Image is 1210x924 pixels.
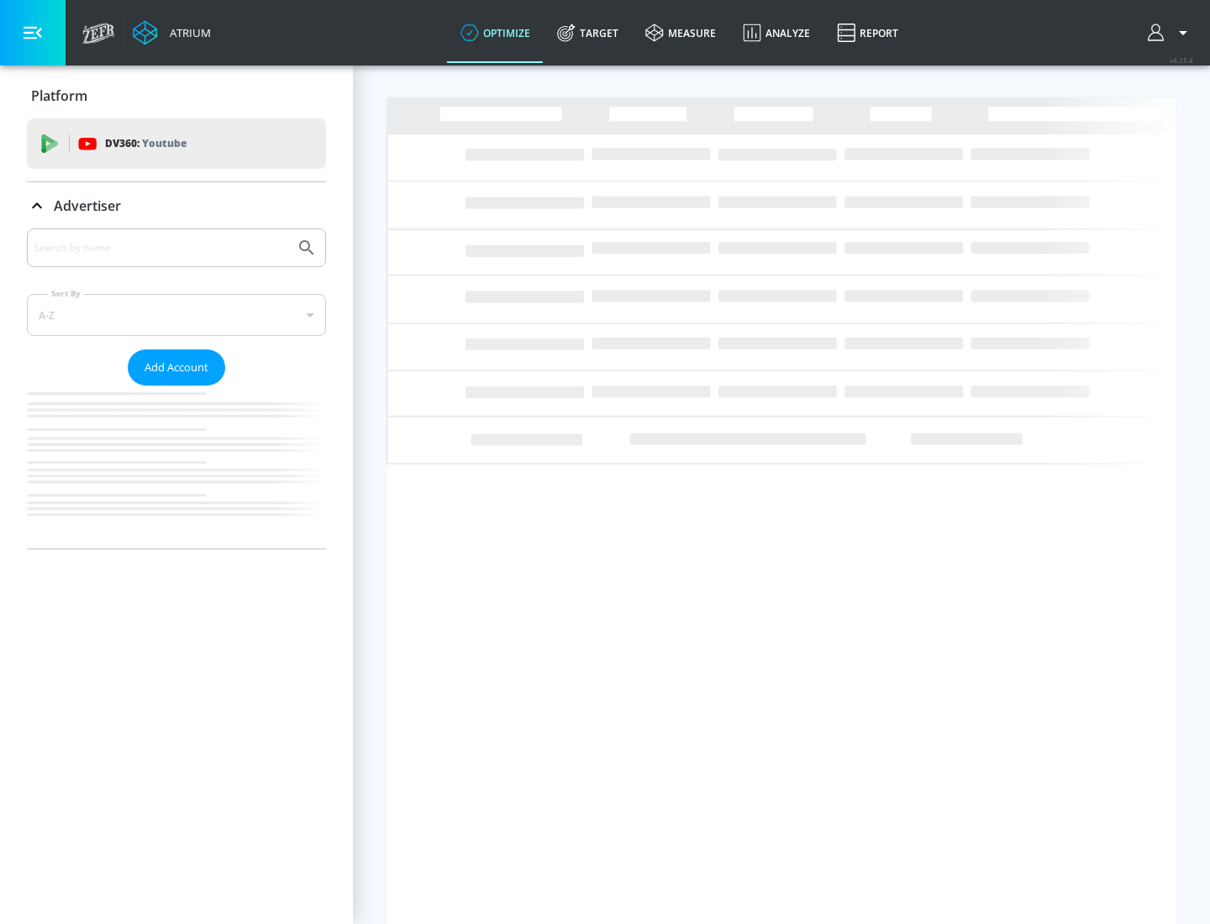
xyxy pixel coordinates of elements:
[27,386,326,549] nav: list of Advertiser
[632,3,729,63] a: measure
[54,197,121,215] p: Advertiser
[27,294,326,336] div: A-Z
[544,3,632,63] a: Target
[823,3,912,63] a: Report
[447,3,544,63] a: optimize
[27,72,326,119] div: Platform
[729,3,823,63] a: Analyze
[105,134,187,153] p: DV360:
[27,118,326,169] div: DV360: Youtube
[145,358,208,377] span: Add Account
[27,182,326,229] div: Advertiser
[142,134,187,152] p: Youtube
[48,288,84,299] label: Sort By
[34,237,288,259] input: Search by name
[133,20,211,45] a: Atrium
[1170,55,1193,65] span: v 4.25.4
[27,228,326,549] div: Advertiser
[163,25,211,40] div: Atrium
[128,349,225,386] button: Add Account
[31,87,87,105] p: Platform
